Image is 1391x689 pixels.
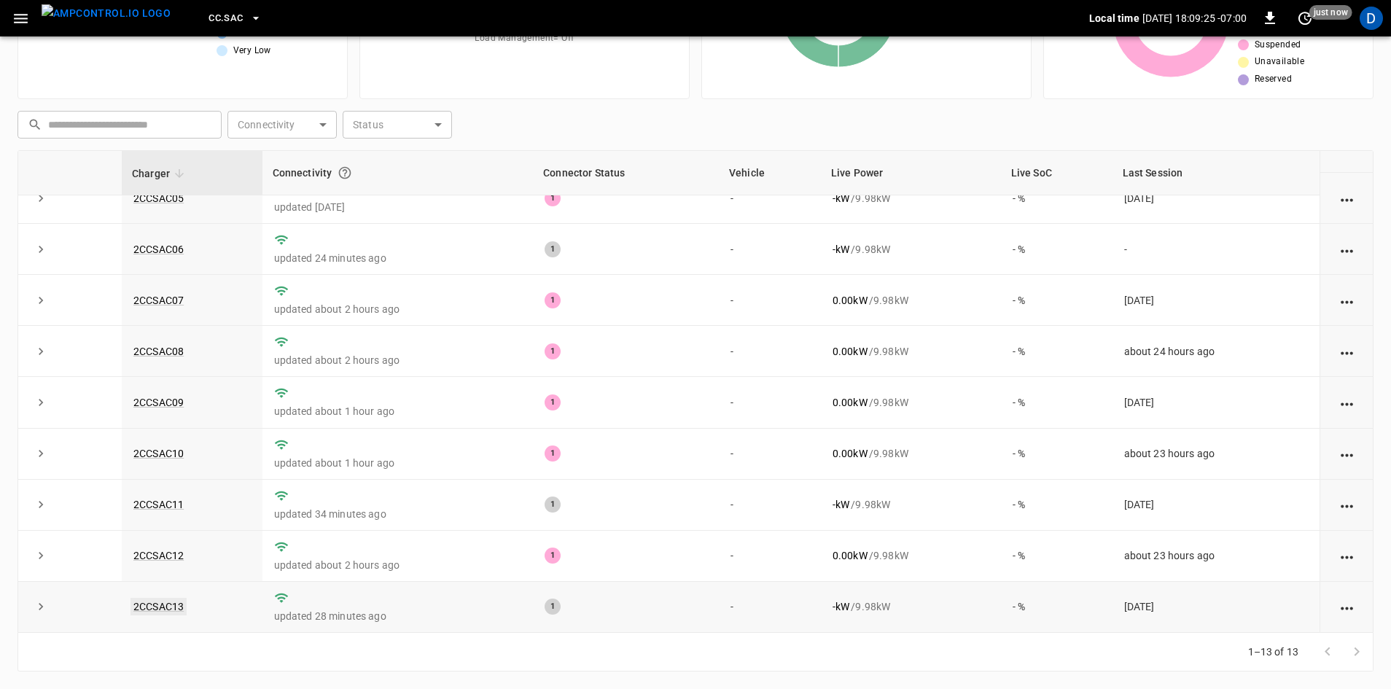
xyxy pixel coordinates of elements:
[833,548,989,563] div: / 9.98 kW
[233,44,271,58] span: Very Low
[833,293,989,308] div: / 9.98 kW
[30,443,52,464] button: expand row
[1338,497,1356,512] div: action cell options
[42,4,171,23] img: ampcontrol.io logo
[274,302,522,316] p: updated about 2 hours ago
[833,548,868,563] p: 0.00 kW
[545,394,561,410] div: 1
[1113,377,1320,428] td: [DATE]
[833,191,849,206] p: - kW
[1338,293,1356,308] div: action cell options
[1338,344,1356,359] div: action cell options
[719,275,821,326] td: -
[133,192,184,204] a: 2CCSAC05
[833,497,849,512] p: - kW
[133,448,184,459] a: 2CCSAC10
[545,548,561,564] div: 1
[274,558,522,572] p: updated about 2 hours ago
[833,242,849,257] p: - kW
[1338,140,1356,155] div: action cell options
[1001,173,1113,224] td: - %
[1113,429,1320,480] td: about 23 hours ago
[719,582,821,633] td: -
[833,293,868,308] p: 0.00 kW
[1001,326,1113,377] td: - %
[1113,224,1320,275] td: -
[1338,548,1356,563] div: action cell options
[1001,480,1113,531] td: - %
[545,190,561,206] div: 1
[1309,5,1352,20] span: just now
[545,497,561,513] div: 1
[833,344,989,359] div: / 9.98 kW
[30,545,52,567] button: expand row
[273,160,523,186] div: Connectivity
[833,191,989,206] div: / 9.98 kW
[1338,599,1356,614] div: action cell options
[833,344,868,359] p: 0.00 kW
[274,609,522,623] p: updated 28 minutes ago
[833,242,989,257] div: / 9.98 kW
[30,494,52,515] button: expand row
[274,251,522,265] p: updated 24 minutes ago
[274,507,522,521] p: updated 34 minutes ago
[1113,326,1320,377] td: about 24 hours ago
[1338,191,1356,206] div: action cell options
[1113,173,1320,224] td: [DATE]
[132,165,189,182] span: Charger
[1338,395,1356,410] div: action cell options
[203,4,268,33] button: CC.SAC
[1248,645,1299,659] p: 1–13 of 13
[274,404,522,419] p: updated about 1 hour ago
[133,550,184,561] a: 2CCSAC12
[30,187,52,209] button: expand row
[1001,224,1113,275] td: - %
[30,392,52,413] button: expand row
[1255,72,1292,87] span: Reserved
[1113,480,1320,531] td: [DATE]
[133,499,184,510] a: 2CCSAC11
[1089,11,1139,26] p: Local time
[1360,7,1383,30] div: profile-icon
[545,241,561,257] div: 1
[1338,446,1356,461] div: action cell options
[719,377,821,428] td: -
[274,456,522,470] p: updated about 1 hour ago
[133,397,184,408] a: 2CCSAC09
[545,343,561,359] div: 1
[719,224,821,275] td: -
[545,599,561,615] div: 1
[133,295,184,306] a: 2CCSAC07
[1293,7,1317,30] button: set refresh interval
[1001,531,1113,582] td: - %
[545,292,561,308] div: 1
[130,598,187,615] a: 2CCSAC13
[833,497,989,512] div: / 9.98 kW
[533,151,719,195] th: Connector Status
[30,596,52,618] button: expand row
[1113,531,1320,582] td: about 23 hours ago
[30,340,52,362] button: expand row
[719,326,821,377] td: -
[1113,582,1320,633] td: [DATE]
[833,446,868,461] p: 0.00 kW
[1001,377,1113,428] td: - %
[719,531,821,582] td: -
[1001,582,1113,633] td: - %
[332,160,358,186] button: Connection between the charger and our software.
[30,238,52,260] button: expand row
[133,346,184,357] a: 2CCSAC08
[133,244,184,255] a: 2CCSAC06
[545,445,561,462] div: 1
[1338,242,1356,257] div: action cell options
[274,200,522,214] p: updated [DATE]
[719,480,821,531] td: -
[475,31,574,46] span: Load Management = Off
[833,395,868,410] p: 0.00 kW
[833,599,849,614] p: - kW
[821,151,1001,195] th: Live Power
[719,151,821,195] th: Vehicle
[1255,38,1301,52] span: Suspended
[1113,275,1320,326] td: [DATE]
[274,353,522,367] p: updated about 2 hours ago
